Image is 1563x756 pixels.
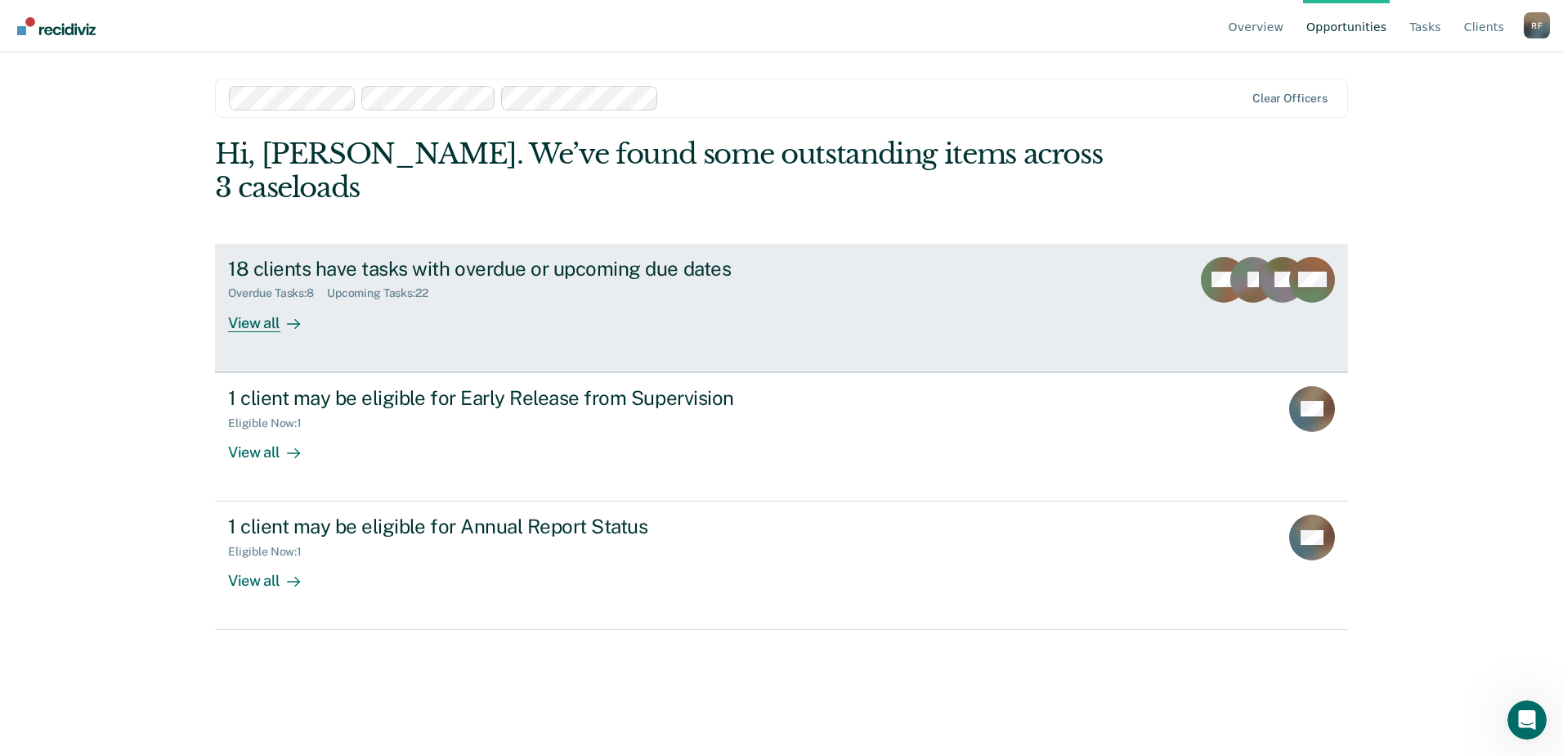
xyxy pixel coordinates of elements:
div: Upcoming Tasks : 22 [327,286,441,300]
div: View all [228,430,320,461]
div: View all [228,300,320,332]
button: Profile dropdown button [1524,12,1550,38]
div: 18 clients have tasks with overdue or upcoming due dates [228,257,802,281]
iframe: Intercom live chat [1507,700,1547,740]
div: R F [1524,12,1550,38]
img: Recidiviz [17,17,96,35]
div: 1 client may be eligible for Annual Report Status [228,515,802,538]
a: 18 clients have tasks with overdue or upcoming due datesOverdue Tasks:8Upcoming Tasks:22View all [215,244,1348,372]
div: Eligible Now : 1 [228,416,315,430]
div: 1 client may be eligible for Early Release from Supervision [228,386,802,410]
div: View all [228,559,320,591]
div: Clear officers [1252,92,1328,106]
a: 1 client may be eligible for Annual Report StatusEligible Now:1View all [215,502,1348,630]
div: Eligible Now : 1 [228,545,315,559]
div: Hi, [PERSON_NAME]. We’ve found some outstanding items across 3 caseloads [215,137,1122,205]
div: Overdue Tasks : 8 [228,286,327,300]
a: 1 client may be eligible for Early Release from SupervisionEligible Now:1View all [215,372,1348,502]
